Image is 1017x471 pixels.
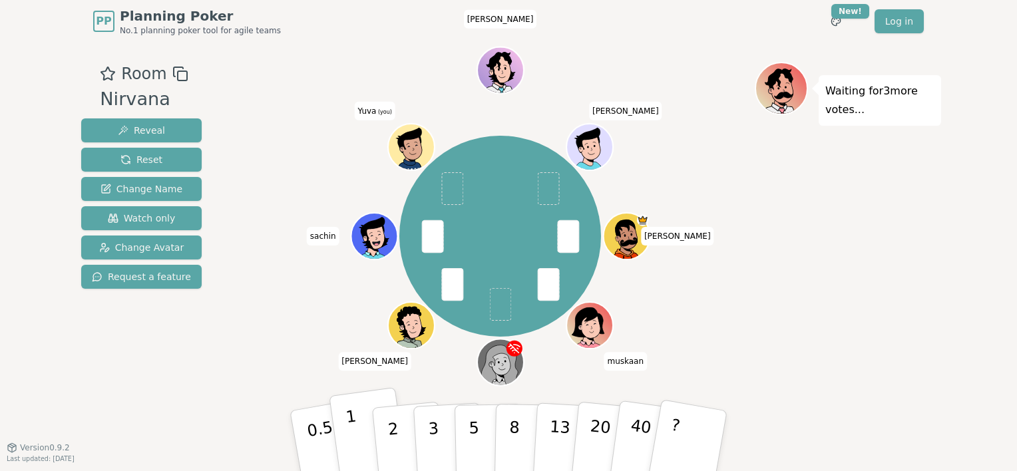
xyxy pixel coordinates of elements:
span: Click to change your name [307,227,339,245]
button: Add as favourite [100,62,116,86]
span: Version 0.9.2 [20,442,70,453]
span: Change Name [101,182,182,196]
button: Request a feature [81,265,202,289]
span: Click to change your name [354,102,395,120]
button: Click to change your avatar [389,125,433,169]
button: Reset [81,148,202,172]
span: Planning Poker [120,7,281,25]
div: New! [831,4,869,19]
span: Click to change your name [641,227,714,245]
span: Click to change your name [604,353,647,371]
button: Version0.9.2 [7,442,70,453]
span: Room [121,62,166,86]
button: New! [824,9,848,33]
button: Watch only [81,206,202,230]
span: Click to change your name [589,102,662,120]
div: Nirvana [100,86,188,113]
button: Change Name [81,177,202,201]
span: (you) [376,109,392,115]
a: Log in [875,9,924,33]
span: No.1 planning poker tool for agile teams [120,25,281,36]
p: Waiting for 3 more votes... [825,82,934,119]
span: Reset [120,153,162,166]
span: Change Avatar [99,241,184,254]
span: aashish is the host [636,214,648,226]
span: Request a feature [92,270,191,283]
button: Change Avatar [81,235,202,259]
span: Watch only [108,212,176,225]
span: Last updated: [DATE] [7,455,75,462]
span: PP [96,13,111,29]
button: Reveal [81,118,202,142]
span: Reveal [118,124,165,137]
span: Click to change your name [338,353,411,371]
a: PPPlanning PokerNo.1 planning poker tool for agile teams [93,7,281,36]
span: Click to change your name [464,10,537,29]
